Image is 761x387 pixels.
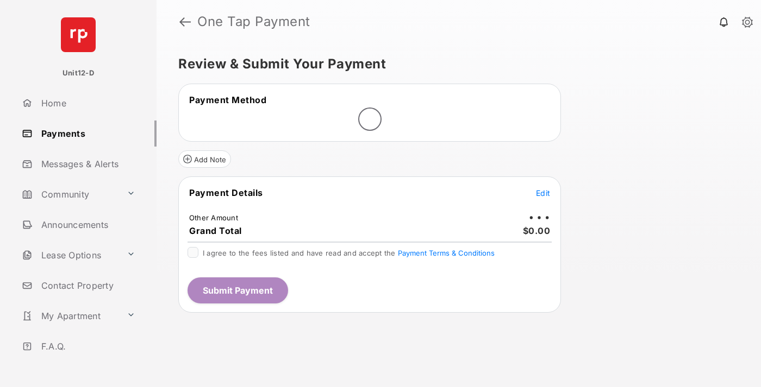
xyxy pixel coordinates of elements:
button: Edit [536,187,550,198]
a: F.A.Q. [17,333,157,359]
strong: One Tap Payment [197,15,310,28]
button: Submit Payment [188,277,288,303]
button: I agree to the fees listed and have read and accept the [398,249,495,257]
a: Payments [17,120,157,147]
a: Lease Options [17,242,122,268]
p: Unit12-D [63,68,94,79]
a: Announcements [17,212,157,238]
button: Add Note [178,150,231,168]
span: Edit [536,188,550,198]
a: Home [17,90,157,116]
td: Other Amount [189,213,239,223]
span: Grand Total [189,225,242,236]
a: My Apartment [17,303,122,329]
span: I agree to the fees listed and have read and accept the [203,249,495,257]
span: Payment Method [189,94,266,105]
a: Contact Property [17,272,157,299]
a: Messages & Alerts [17,151,157,177]
h5: Review & Submit Your Payment [178,58,731,71]
img: svg+xml;base64,PHN2ZyB4bWxucz0iaHR0cDovL3d3dy53My5vcmcvMjAwMC9zdmciIHdpZHRoPSI2NCIgaGVpZ2h0PSI2NC... [61,17,96,52]
span: $0.00 [523,225,551,236]
a: Community [17,181,122,207]
span: Payment Details [189,187,263,198]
